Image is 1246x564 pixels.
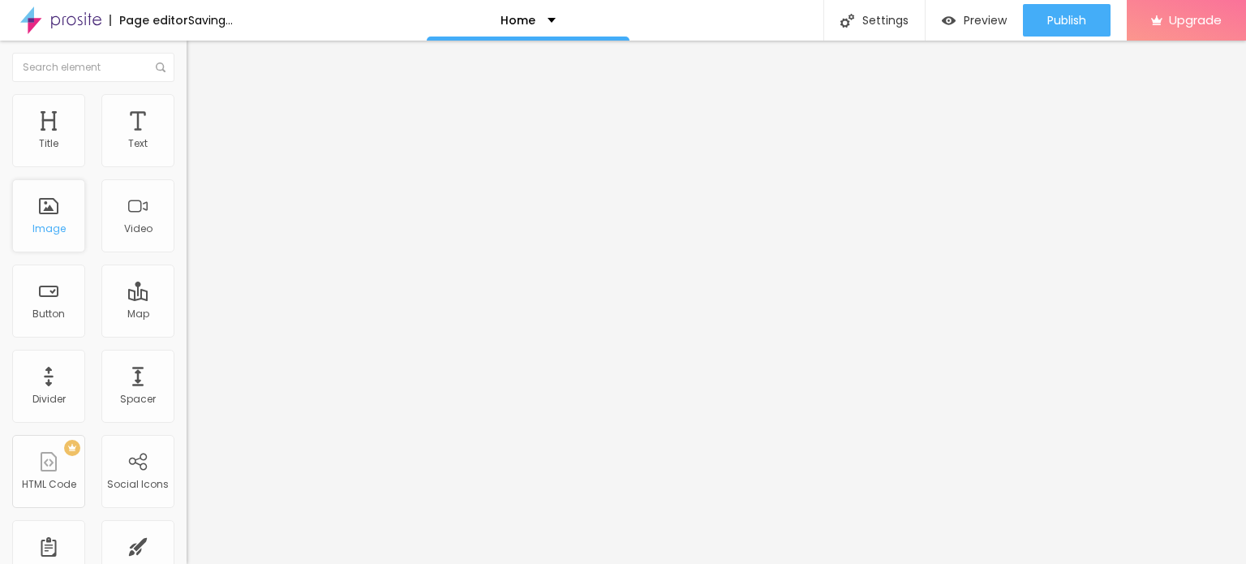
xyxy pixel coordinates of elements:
[107,479,169,490] div: Social Icons
[120,394,156,405] div: Spacer
[942,14,956,28] img: view-1.svg
[926,4,1023,37] button: Preview
[32,394,66,405] div: Divider
[124,223,153,235] div: Video
[188,15,233,26] div: Saving...
[32,223,66,235] div: Image
[39,138,58,149] div: Title
[127,308,149,320] div: Map
[964,14,1007,27] span: Preview
[12,53,174,82] input: Search element
[1023,4,1111,37] button: Publish
[110,15,188,26] div: Page editor
[1047,14,1086,27] span: Publish
[1169,13,1222,27] span: Upgrade
[187,41,1246,564] iframe: Editor
[156,62,165,72] img: Icone
[128,138,148,149] div: Text
[22,479,76,490] div: HTML Code
[32,308,65,320] div: Button
[501,15,535,26] p: Home
[840,14,854,28] img: Icone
